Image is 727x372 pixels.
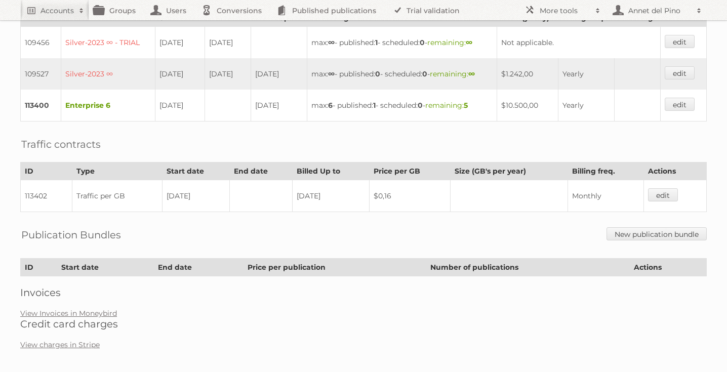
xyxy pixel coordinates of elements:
[21,259,57,276] th: ID
[205,58,251,90] td: [DATE]
[422,69,427,78] strong: 0
[20,286,707,299] h2: Invoices
[307,58,497,90] td: max: - published: - scheduled: -
[375,38,378,47] strong: 1
[568,162,644,180] th: Billing freq.
[154,259,244,276] th: End date
[420,38,425,47] strong: 0
[373,101,376,110] strong: 1
[328,38,335,47] strong: ∞
[21,180,72,212] td: 113402
[375,69,380,78] strong: 0
[607,227,707,240] a: New publication bundle
[430,69,475,78] span: remaining:
[61,90,155,121] td: Enterprise 6
[21,27,61,59] td: 109456
[568,180,644,212] td: Monthly
[369,180,450,212] td: $0,16
[230,162,293,180] th: End date
[41,6,74,16] h2: Accounts
[626,6,692,16] h2: Annet del Pino
[61,27,155,59] td: Silver-2023 ∞ - TRIAL
[162,180,230,212] td: [DATE]
[427,38,472,47] span: remaining:
[558,58,614,90] td: Yearly
[644,162,707,180] th: Actions
[466,38,472,47] strong: ∞
[162,162,230,180] th: Start date
[497,58,558,90] td: $1.242,00
[665,66,695,79] a: edit
[21,162,72,180] th: ID
[20,309,117,318] a: View Invoices in Moneybird
[328,69,335,78] strong: ∞
[558,90,614,121] td: Yearly
[369,162,450,180] th: Price per GB
[464,101,468,110] strong: 5
[57,259,154,276] th: Start date
[497,90,558,121] td: $10.500,00
[21,137,101,152] h2: Traffic contracts
[292,180,369,212] td: [DATE]
[61,58,155,90] td: Silver-2023 ∞
[425,101,468,110] span: remaining:
[450,162,568,180] th: Size (GB's per year)
[540,6,590,16] h2: More tools
[307,27,497,59] td: max: - published: - scheduled: -
[205,27,251,59] td: [DATE]
[648,188,678,201] a: edit
[21,227,121,242] h2: Publication Bundles
[468,69,475,78] strong: ∞
[630,259,707,276] th: Actions
[251,90,307,121] td: [DATE]
[307,90,497,121] td: max: - published: - scheduled: -
[72,180,162,212] td: Traffic per GB
[497,27,661,59] td: Not applicable.
[665,35,695,48] a: edit
[21,90,61,121] td: 113400
[21,58,61,90] td: 109527
[292,162,369,180] th: Billed Up to
[155,90,205,121] td: [DATE]
[20,318,707,330] h2: Credit card charges
[328,101,333,110] strong: 6
[155,27,205,59] td: [DATE]
[72,162,162,180] th: Type
[665,98,695,111] a: edit
[155,58,205,90] td: [DATE]
[20,340,100,349] a: View charges in Stripe
[244,259,426,276] th: Price per publication
[418,101,423,110] strong: 0
[426,259,629,276] th: Number of publications
[251,58,307,90] td: [DATE]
